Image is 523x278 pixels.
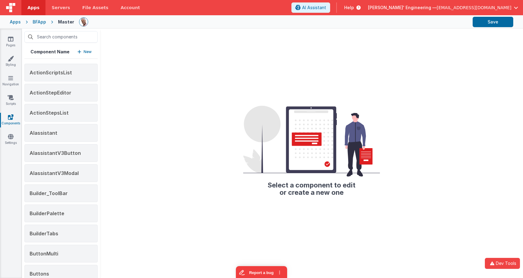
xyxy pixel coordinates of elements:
div: Apps [10,19,21,25]
span: File Assets [82,5,109,11]
input: Search components [24,31,98,43]
span: Help [344,5,354,11]
span: BuilderPalette [30,210,64,216]
span: ActionScriptsList [30,69,72,76]
span: BuilderTabs [30,230,58,237]
div: BFApp [33,19,46,25]
span: AI Assistant [302,5,326,11]
span: Apps [27,5,39,11]
button: [PERSON_NAME]' Engineering — [EMAIL_ADDRESS][DOMAIN_NAME] [368,5,518,11]
span: ButtonMulti [30,251,58,257]
span: AIassistantV3Button [30,150,81,156]
div: Master [58,19,74,25]
img: 11ac31fe5dc3d0eff3fbbbf7b26fa6e1 [79,18,88,26]
span: ActionStepsList [30,110,69,116]
p: New [84,49,92,55]
span: ActionStepEditor [30,90,71,96]
h2: Select a component to edit or create a new one [243,176,380,196]
span: AIassistantV3Modal [30,170,79,176]
span: AIassistant [30,130,57,136]
button: Save [473,17,513,27]
span: Builder_ToolBar [30,190,68,196]
button: New [78,49,92,55]
button: Dev Tools [485,258,520,269]
h5: Component Name [31,49,70,55]
button: AI Assistant [291,2,330,13]
span: [EMAIL_ADDRESS][DOMAIN_NAME] [437,5,511,11]
span: Buttons [30,271,49,277]
span: Servers [52,5,70,11]
span: [PERSON_NAME]' Engineering — [368,5,437,11]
